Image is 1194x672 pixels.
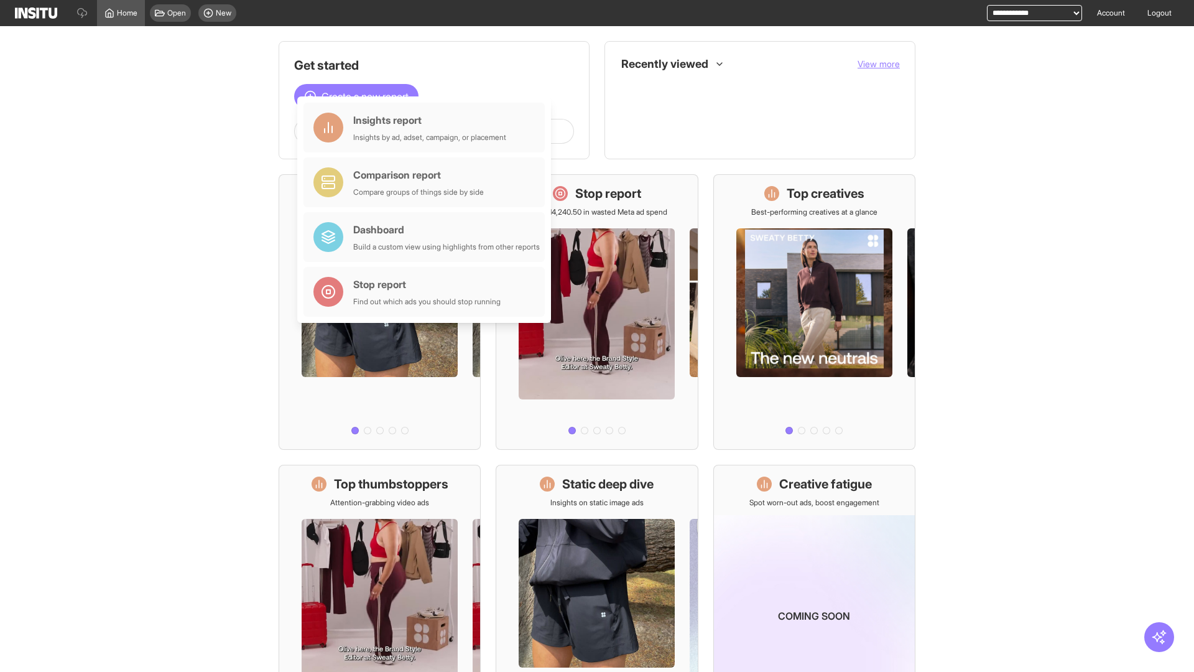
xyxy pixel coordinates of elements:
h1: Top creatives [787,185,864,202]
span: New [216,8,231,18]
p: Save £14,240.50 in wasted Meta ad spend [527,207,667,217]
a: Top creativesBest-performing creatives at a glance [713,174,915,450]
h1: Static deep dive [562,475,654,493]
div: Build a custom view using highlights from other reports [353,242,540,252]
div: Insights report [353,113,506,128]
button: Create a new report [294,84,419,109]
div: Comparison report [353,167,484,182]
img: Logo [15,7,57,19]
h1: Get started [294,57,574,74]
div: Dashboard [353,222,540,237]
span: Open [167,8,186,18]
h1: Stop report [575,185,641,202]
a: What's live nowSee all active ads instantly [279,174,481,450]
p: Attention-grabbing video ads [330,498,429,508]
div: Insights by ad, adset, campaign, or placement [353,133,506,142]
a: Stop reportSave £14,240.50 in wasted Meta ad spend [496,174,698,450]
span: Create a new report [322,89,409,104]
p: Best-performing creatives at a glance [751,207,877,217]
h1: Top thumbstoppers [334,475,448,493]
div: Find out which ads you should stop running [353,297,501,307]
span: Home [117,8,137,18]
div: Stop report [353,277,501,292]
button: View more [858,58,900,70]
p: Insights on static image ads [550,498,644,508]
div: Compare groups of things side by side [353,187,484,197]
span: View more [858,58,900,69]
